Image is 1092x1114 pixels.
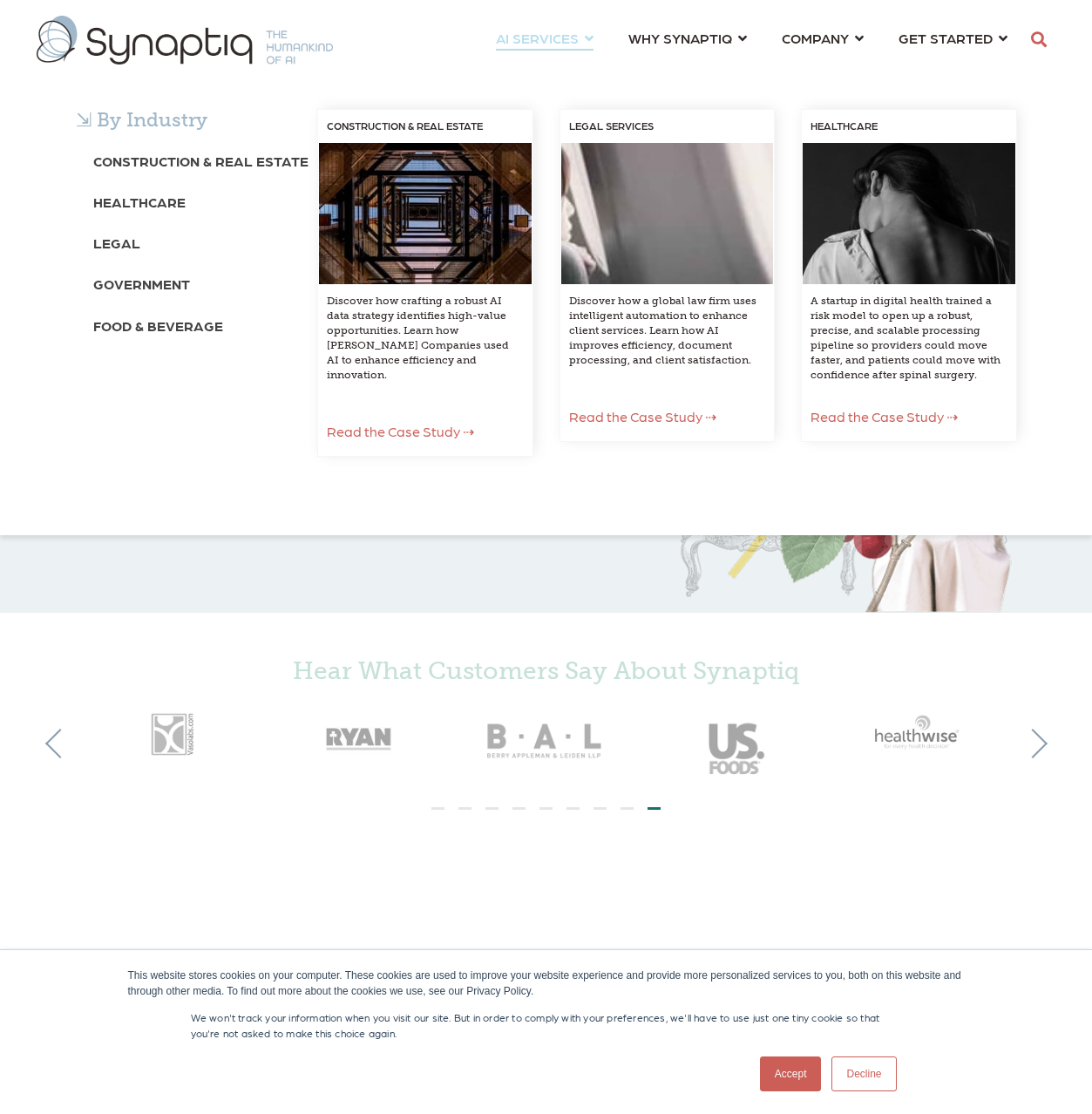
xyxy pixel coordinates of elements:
[485,807,499,810] li: Page dot 3
[128,968,965,999] div: This website stores cookies on your computer. These cookies are used to improve your website expe...
[782,22,864,54] a: COMPANY
[431,807,444,810] li: Page dot 1
[191,1009,902,1041] p: We won't track your information when you visit our site. But in order to comply with your prefere...
[831,1056,896,1091] a: Decline
[478,9,1025,71] nav: menu
[76,656,1017,686] h4: Hear What Customers Say About Synaptiq
[539,807,553,810] li: Page dot 5
[899,26,993,50] span: GET STARTED
[76,694,264,771] img: Vaso Labs
[452,694,641,791] img: BAL_gray50
[566,807,580,810] li: Page dot 6
[442,834,651,879] iframe: Embedded CTA
[512,807,526,810] li: Page dot 4
[641,694,829,791] img: USFoods_gray50
[621,807,634,810] li: Page dot 8
[899,22,1007,54] a: GET STARTED
[264,694,452,771] img: RyanCompanies_gray50_2
[648,807,661,810] li: Page dot 9
[782,26,849,50] span: COMPANY
[829,694,1017,771] img: Healthwise_gray50
[593,807,607,810] li: Page dot 7
[628,22,747,54] a: WHY SYNAPTIQ
[760,1056,822,1091] a: Accept
[496,26,579,50] span: AI SERVICES
[496,22,593,54] a: AI SERVICES
[1018,729,1048,758] button: Next
[628,26,732,50] span: WHY SYNAPTIQ
[45,729,75,758] button: Previous
[37,16,333,65] img: synaptiq logo-1
[458,807,471,810] li: Page dot 2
